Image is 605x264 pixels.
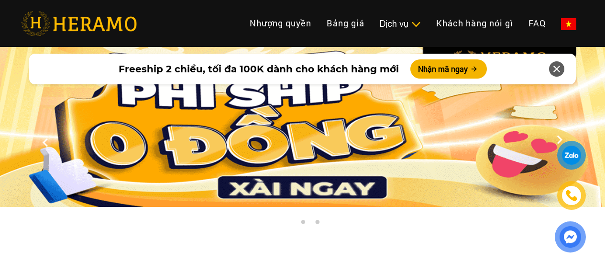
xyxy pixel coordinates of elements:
[119,62,399,76] span: Freeship 2 chiều, tối đa 100K dành cho khách hàng mới
[561,18,576,30] img: vn-flag.png
[410,59,487,79] button: Nhận mã ngay
[298,219,308,229] button: 2
[559,183,584,208] a: phone-icon
[312,219,322,229] button: 3
[411,20,421,29] img: subToggleIcon
[521,13,553,34] a: FAQ
[429,13,521,34] a: Khách hàng nói gì
[566,190,577,201] img: phone-icon
[21,11,137,36] img: heramo-logo.png
[380,17,421,30] div: Dịch vụ
[284,219,293,229] button: 1
[242,13,319,34] a: Nhượng quyền
[319,13,372,34] a: Bảng giá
